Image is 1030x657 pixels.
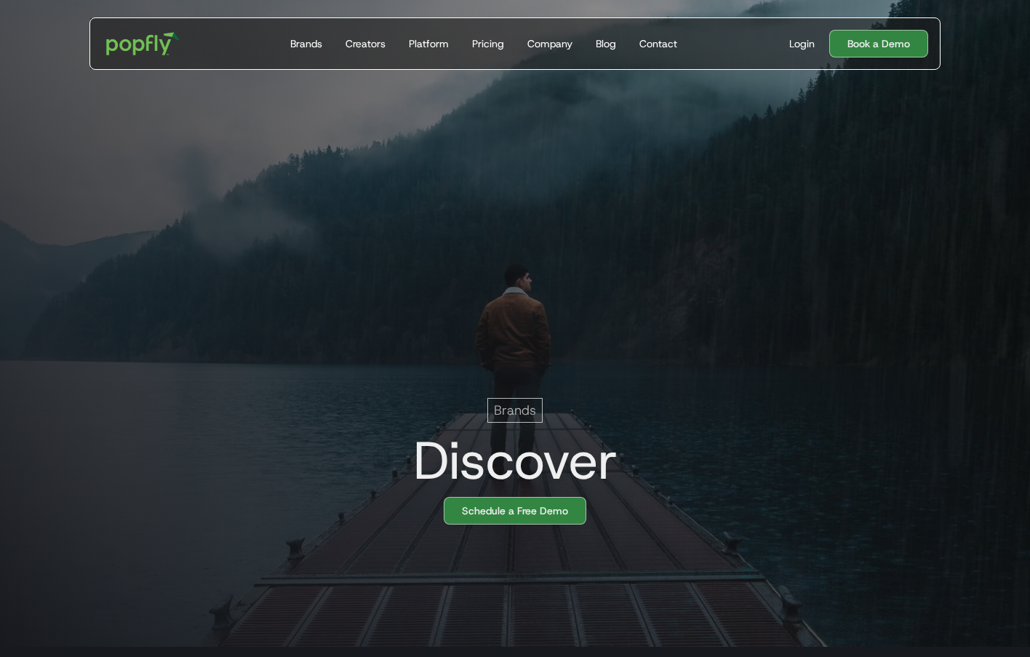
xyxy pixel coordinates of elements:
a: Platform [403,18,455,69]
h1: Discover [402,431,618,490]
a: Schedule a Free Demo [444,497,586,525]
a: home [96,22,190,65]
div: Creators [346,36,386,51]
a: Pricing [466,18,510,69]
a: Creators [340,18,391,69]
div: Login [789,36,815,51]
div: Platform [409,36,449,51]
a: Book a Demo [829,30,928,57]
div: Blog [596,36,616,51]
a: Login [783,36,821,51]
div: Pricing [472,36,504,51]
div: Contact [639,36,677,51]
div: Company [527,36,572,51]
a: Brands [284,18,328,69]
p: Brands [494,402,536,419]
div: Brands [290,36,322,51]
a: Blog [590,18,622,69]
a: Company [522,18,578,69]
a: Contact [634,18,683,69]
